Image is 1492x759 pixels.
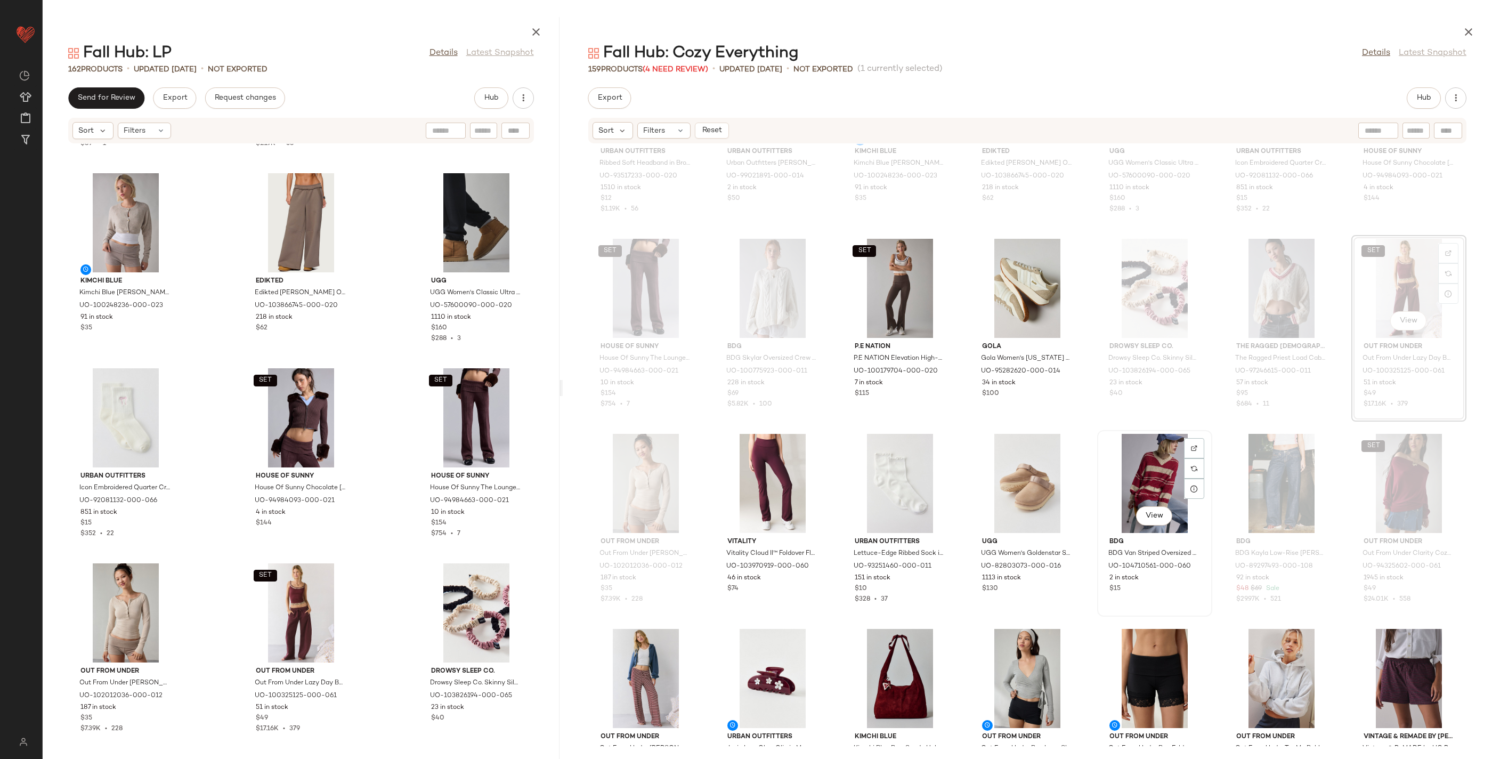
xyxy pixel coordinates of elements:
[695,123,729,139] button: Reset
[982,342,1073,352] span: Gola
[855,147,945,157] span: Kimchi Blue
[727,574,761,583] span: 46 in stock
[982,537,1073,547] span: UGG
[79,483,170,493] span: Icon Embroidered Quarter Crew Sock in White/Pink Bow, Women's at Urban Outfitters
[214,94,276,102] span: Request changes
[1101,629,1209,728] img: 102135399_001_b
[79,288,170,298] span: Kimchi Blue [PERSON_NAME] in Taupe, Women's at Urban Outfitters
[727,732,818,742] span: Urban Outfitters
[1109,584,1121,594] span: $15
[19,70,30,81] img: svg%3e
[727,537,818,547] span: Vitality
[981,172,1064,181] span: UO-103866745-000-020
[423,173,530,272] img: 57600090_020_b
[719,64,782,75] p: updated [DATE]
[254,375,277,386] button: SET
[429,47,458,60] a: Details
[601,206,620,213] span: $1.19K
[1252,206,1262,213] span: •
[1236,574,1269,583] span: 92 in stock
[719,629,826,728] img: 103246492_061_b
[1228,239,1335,338] img: 97246615_011_b
[256,667,346,676] span: Out From Under
[1228,434,1335,533] img: 89297493_108_b
[854,562,931,571] span: UO-93251460-000-011
[1136,506,1172,526] button: View
[858,247,871,255] span: SET
[1109,342,1200,352] span: Drowsy Sleep Co.
[1364,537,1454,547] span: Out From Under
[101,725,111,732] span: •
[588,64,708,75] div: Products
[719,239,826,338] img: 100775923_011_b
[80,313,113,322] span: 91 in stock
[749,401,759,408] span: •
[727,183,757,193] span: 2 in stock
[870,596,881,603] span: •
[1363,562,1441,571] span: UO-94325602-000-061
[1399,317,1417,325] span: View
[247,173,355,272] img: 103866745_020_m
[855,194,866,204] span: $35
[974,629,1081,728] img: 102130705_004_b
[78,125,94,136] span: Sort
[1399,596,1410,603] span: 558
[854,159,944,168] span: Kimchi Blue [PERSON_NAME] in Taupe, Women's at Urban Outfitters
[599,172,677,181] span: UO-93517233-000-020
[1445,270,1452,277] img: svg%3e
[483,94,498,102] span: Hub
[431,324,447,333] span: $160
[255,483,345,493] span: House Of Sunny Chocolate [PERSON_NAME] Faux Fur Trim Zip-Up Sweater in Chocolate, Women's at Urba...
[256,277,346,286] span: Edikted
[620,206,631,213] span: •
[255,496,335,506] span: UO-94984093-000-021
[601,147,691,157] span: Urban Outfitters
[599,562,683,571] span: UO-102012036-000-012
[982,194,994,204] span: $62
[1236,389,1248,399] span: $95
[982,389,999,399] span: $100
[431,667,522,676] span: Drowsy Sleep Co.
[627,401,630,408] span: 7
[588,66,601,74] span: 159
[447,335,457,342] span: •
[1355,239,1463,338] img: 100325125_061_b
[846,434,954,533] img: 93251460_011_b
[1109,183,1149,193] span: 1110 in stock
[1236,206,1252,213] span: $352
[430,691,512,701] span: UO-103826194-000-065
[727,389,739,399] span: $69
[603,247,617,255] span: SET
[1236,183,1273,193] span: 851 in stock
[1260,596,1270,603] span: •
[982,584,998,594] span: $130
[208,64,267,75] p: Not Exported
[853,245,876,257] button: SET
[601,194,612,204] span: $12
[80,714,92,723] span: $35
[846,629,954,728] img: 93599553_061_b
[1364,596,1389,603] span: $24.01K
[431,313,471,322] span: 1110 in stock
[80,324,92,333] span: $35
[643,125,665,136] span: Filters
[1108,172,1190,181] span: UO-57600090-000-020
[80,703,116,713] span: 187 in stock
[1366,247,1380,255] span: SET
[258,572,272,579] span: SET
[1355,434,1463,533] img: 94325602_061_b
[601,596,621,603] span: $7.39K
[982,183,1019,193] span: 218 in stock
[430,301,512,311] span: UO-57600090-000-020
[759,401,772,408] span: 100
[1364,194,1380,204] span: $144
[1109,574,1139,583] span: 2 in stock
[430,496,509,506] span: UO-94984663-000-021
[1235,549,1326,559] span: BDG Kayla Low-Rise [PERSON_NAME] in Rinse, Women's at Urban Outfitters
[601,584,612,594] span: $35
[601,378,634,388] span: 10 in stock
[1236,194,1247,204] span: $15
[447,530,457,537] span: •
[254,570,277,582] button: SET
[79,691,163,701] span: UO-102012036-000-012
